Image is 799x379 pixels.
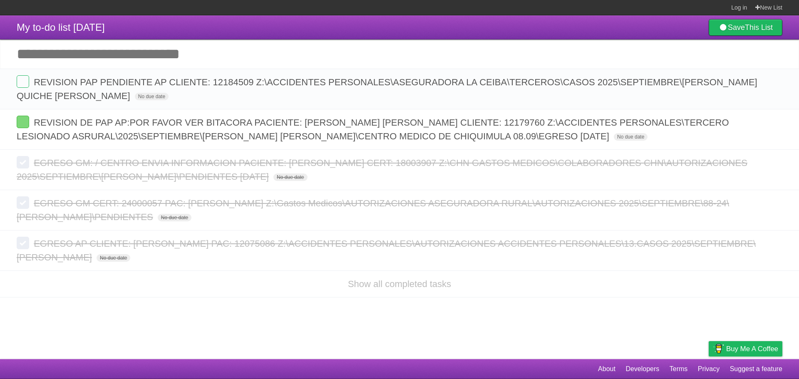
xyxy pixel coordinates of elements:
[273,173,307,181] span: No due date
[135,93,169,100] span: No due date
[745,23,773,32] b: This List
[698,361,720,377] a: Privacy
[709,19,782,36] a: SaveThis List
[730,361,782,377] a: Suggest a feature
[17,22,105,33] span: My to-do list [DATE]
[158,214,191,221] span: No due date
[614,133,648,141] span: No due date
[17,196,29,209] label: Done
[670,361,688,377] a: Terms
[17,77,757,101] span: REVISION PAP PENDIENTE AP CLIENTE: 12184509 Z:\ACCIDENTES PERSONALES\ASEGURADORA LA CEIBA\TERCERO...
[726,342,778,356] span: Buy me a coffee
[17,117,729,141] span: REVISION DE PAP AP:POR FAVOR VER BITACORA PACIENTE: [PERSON_NAME] [PERSON_NAME] CLIENTE: 12179760...
[598,361,615,377] a: About
[97,254,130,262] span: No due date
[625,361,659,377] a: Developers
[17,238,756,263] span: EGRESO AP CLIENTE: [PERSON_NAME] PAC: 12075086 Z:\ACCIDENTES PERSONALES\AUTORIZACIONES ACCIDENTES...
[17,237,29,249] label: Done
[17,158,747,182] span: EGRESO GM: / CENTRO ENVIA INFORMACION PACIENTE: [PERSON_NAME] CERT: 18003907 Z:\CHN GASTOS MEDICO...
[17,198,729,222] span: EGRESO GM CERT: 24000057 PAC: [PERSON_NAME] Z:\Gastos Medicos\AUTORIZACIONES ASEGURADORA RURAL\AU...
[709,341,782,357] a: Buy me a coffee
[17,75,29,88] label: Done
[17,116,29,128] label: Done
[348,279,451,289] a: Show all completed tasks
[17,156,29,168] label: Done
[713,342,724,356] img: Buy me a coffee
